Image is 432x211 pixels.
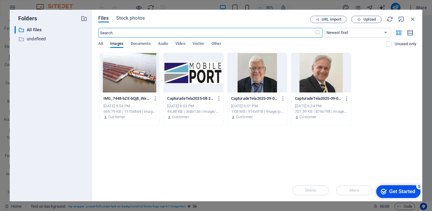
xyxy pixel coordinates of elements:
[116,15,145,22] span: Stock photos
[15,26,16,34] div: ​
[410,16,416,22] i: Close
[158,40,168,49] span: Audio
[98,15,109,22] span: Files
[395,41,416,47] p: Displays only files that are not in use on the website. Files added during this session can still...
[5,3,49,16] div: Get Started 5 items remaining, 0% complete
[172,114,189,120] p: Customer
[299,114,316,120] p: Customer
[351,16,382,23] button: Upload
[167,109,219,114] div: 44.88 KB | 368x136 | image/png
[386,16,393,22] i: Reload
[103,96,150,101] p: IMG_7448-bZE-bQj8_iNxdfCekzRsYQ.JPG
[98,28,315,38] input: Search
[211,40,221,49] span: Other
[15,35,87,43] div: undefined
[310,16,346,23] button: URL import
[15,15,37,22] p: Folders
[18,7,44,12] div: Get Started
[295,96,342,101] p: CapturadeTela2025-09-02as13.23.44-s-P4nnhN8wwZS9x7lHI0pw.png
[27,35,76,42] p: undefined
[231,96,278,101] p: CapturadeTela2025-09-02as13.50.29-52pJrKKpYU50Wo6TSkqN1w.png
[295,109,347,114] div: 707.59 KB | 874x798 | image/png
[110,40,123,49] span: Images
[131,40,151,49] span: Documents
[103,103,156,109] div: [DATE] 9:54 PM
[167,96,214,101] p: CapturadeTela2025-08-20as09.24.09-ZwEMiIWfL7dlygVZZOUQzQ.png
[98,40,103,49] span: All
[81,15,87,22] i: Create new folder
[45,1,51,7] div: 5
[193,40,204,49] span: Vector
[167,103,219,109] div: [DATE] 8:03 PM
[27,26,76,33] p: All files
[231,103,283,109] div: [DATE] 6:51 PM
[363,18,376,21] span: Upload
[236,114,253,120] p: Customer
[322,18,341,21] span: URL import
[398,16,405,22] i: Minimize
[103,109,156,114] div: 669.79 KB | 1170x864 | image/jpeg
[231,109,283,114] div: 1.08 MB | 914x918 | image/png
[108,114,125,120] p: Customer
[295,103,347,109] div: [DATE] 6:24 PM
[175,40,185,49] span: Video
